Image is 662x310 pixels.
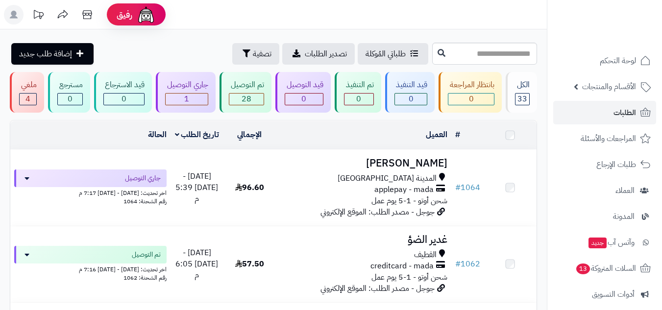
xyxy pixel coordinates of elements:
span: القطيف [414,249,437,261]
span: [DATE] - [DATE] 5:39 م [175,170,218,205]
img: ai-face.png [136,5,156,24]
div: 1 [166,94,208,105]
a: الحالة [148,129,167,141]
span: جاري التوصيل [125,173,161,183]
div: بانتظار المراجعة [448,79,494,91]
span: 0 [356,93,361,105]
a: مسترجع 0 [46,72,92,113]
span: 13 [576,263,590,274]
a: أدوات التسويق [553,283,656,306]
a: بانتظار المراجعة 0 [437,72,504,113]
div: 0 [285,94,323,105]
span: [DATE] - [DATE] 6:05 م [175,247,218,281]
span: creditcard - mada [370,261,434,272]
span: رقم الشحنة: 1062 [123,273,167,282]
div: الكل [515,79,530,91]
span: applepay - mada [374,184,434,195]
span: 1 [184,93,189,105]
div: قيد التوصيل [285,79,323,91]
a: وآتس آبجديد [553,231,656,254]
h3: [PERSON_NAME] [280,158,447,169]
span: الطلبات [613,106,636,119]
span: المدونة [613,210,635,223]
span: 96.60 [235,182,264,193]
span: شحن أوتو - 1-5 يوم عمل [371,195,447,207]
div: 0 [344,94,373,105]
span: 4 [25,93,30,105]
span: 0 [68,93,73,105]
a: جاري التوصيل 1 [154,72,218,113]
span: المدينة [GEOGRAPHIC_DATA] [338,173,437,184]
span: السلات المتروكة [575,262,636,275]
div: ملغي [19,79,37,91]
span: طلباتي المُوكلة [366,48,406,60]
span: أدوات التسويق [592,287,635,301]
a: #1064 [455,182,480,193]
a: الطلبات [553,101,656,124]
a: قيد الاسترجاع 0 [92,72,154,113]
a: تاريخ الطلب [175,129,220,141]
span: وآتس آب [588,236,635,249]
a: إضافة طلب جديد [11,43,94,65]
h3: غدير الضؤ [280,234,447,245]
div: 4 [20,94,36,105]
div: قيد التنفيذ [394,79,428,91]
span: تصدير الطلبات [305,48,347,60]
div: مسترجع [57,79,83,91]
span: المراجعات والأسئلة [581,132,636,145]
span: العملاء [615,184,635,197]
span: لوحة التحكم [600,54,636,68]
span: 0 [409,93,414,105]
span: جوجل - مصدر الطلب: الموقع الإلكتروني [320,283,435,294]
span: 57.50 [235,258,264,270]
a: لوحة التحكم [553,49,656,72]
span: إضافة طلب جديد [19,48,72,60]
span: جوجل - مصدر الطلب: الموقع الإلكتروني [320,206,435,218]
div: قيد الاسترجاع [103,79,145,91]
a: العملاء [553,179,656,202]
span: 0 [122,93,126,105]
a: تحديثات المنصة [26,5,50,27]
span: شحن أوتو - 1-5 يوم عمل [371,271,447,283]
a: # [455,129,460,141]
span: # [455,182,461,193]
span: رقم الشحنة: 1064 [123,197,167,206]
a: السلات المتروكة13 [553,257,656,280]
img: logo-2.png [595,7,653,28]
a: العميل [426,129,447,141]
div: 0 [395,94,427,105]
button: تصفية [232,43,279,65]
span: جديد [588,238,607,248]
a: طلباتي المُوكلة [358,43,428,65]
a: تصدير الطلبات [282,43,355,65]
a: قيد التنفيذ 0 [383,72,437,113]
a: المراجعات والأسئلة [553,127,656,150]
span: # [455,258,461,270]
a: قيد التوصيل 0 [273,72,333,113]
div: 0 [104,94,145,105]
a: الكل33 [504,72,539,113]
span: الأقسام والمنتجات [582,80,636,94]
div: تم التنفيذ [344,79,374,91]
a: تم التوصيل 28 [218,72,273,113]
div: 0 [58,94,82,105]
a: المدونة [553,205,656,228]
span: تم التوصيل [132,250,161,260]
div: جاري التوصيل [165,79,208,91]
span: 0 [301,93,306,105]
div: اخر تحديث: [DATE] - [DATE] 7:16 م [14,263,167,274]
div: 28 [229,94,264,105]
div: 0 [448,94,494,105]
span: طلبات الإرجاع [596,158,636,171]
a: طلبات الإرجاع [553,153,656,176]
span: 33 [517,93,527,105]
a: #1062 [455,258,480,270]
div: تم التوصيل [229,79,264,91]
a: ملغي 4 [8,72,46,113]
a: الإجمالي [237,129,262,141]
span: رفيق [117,9,132,21]
a: تم التنفيذ 0 [333,72,383,113]
span: 28 [242,93,251,105]
span: 0 [469,93,474,105]
div: اخر تحديث: [DATE] - [DATE] 7:17 م [14,187,167,197]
